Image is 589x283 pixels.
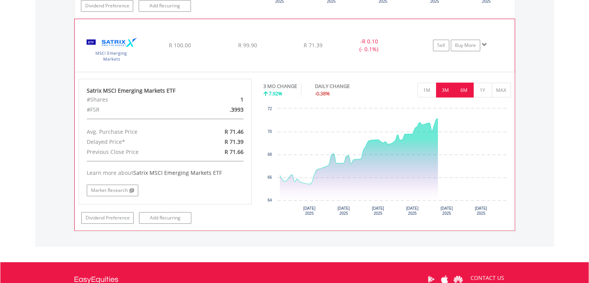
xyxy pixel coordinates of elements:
[268,175,272,179] text: 66
[268,107,272,111] text: 72
[225,128,244,135] span: R 71.46
[87,87,244,95] div: Satrix MSCI Emerging Markets ETF
[263,105,510,221] svg: Interactive chart
[315,83,377,90] div: DAILY CHANGE
[436,83,455,97] button: 3M
[81,95,193,105] div: #Shares
[193,105,249,115] div: .3993
[340,38,398,53] div: - (- 0.1%)
[87,185,138,196] a: Market Research
[406,206,419,216] text: [DATE] 2025
[304,41,323,49] span: R 71.39
[139,212,191,224] a: Add Recurring
[81,105,193,115] div: #FSR
[433,40,449,51] a: Sell
[81,147,193,157] div: Previous Close Price
[475,206,487,216] text: [DATE] 2025
[441,206,453,216] text: [DATE] 2025
[225,148,244,155] span: R 71.66
[455,83,474,97] button: 6M
[81,212,134,224] a: Dividend Preference
[338,206,350,216] text: [DATE] 2025
[133,169,222,176] span: Satrix MSCI Emerging Markets ETF
[263,83,297,90] div: 3 MO CHANGE
[473,83,492,97] button: 1Y
[362,38,378,45] span: R 0.10
[451,40,480,51] a: Buy More
[168,41,191,49] span: R 100.00
[303,206,316,216] text: [DATE] 2025
[417,83,436,97] button: 1M
[269,90,282,97] span: 7.92%
[268,198,272,202] text: 64
[225,138,244,145] span: R 71.39
[81,127,193,137] div: Avg. Purchase Price
[193,95,249,105] div: 1
[268,129,272,134] text: 70
[372,206,384,216] text: [DATE] 2025
[492,83,511,97] button: MAX
[315,90,330,97] span: -0.38%
[268,152,272,157] text: 68
[81,137,193,147] div: Delayed Price*
[79,29,145,70] img: EQU.ZA.STXEMG.png
[238,41,257,49] span: R 99.90
[87,169,244,177] div: Learn more about
[263,105,511,221] div: Chart. Highcharts interactive chart.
